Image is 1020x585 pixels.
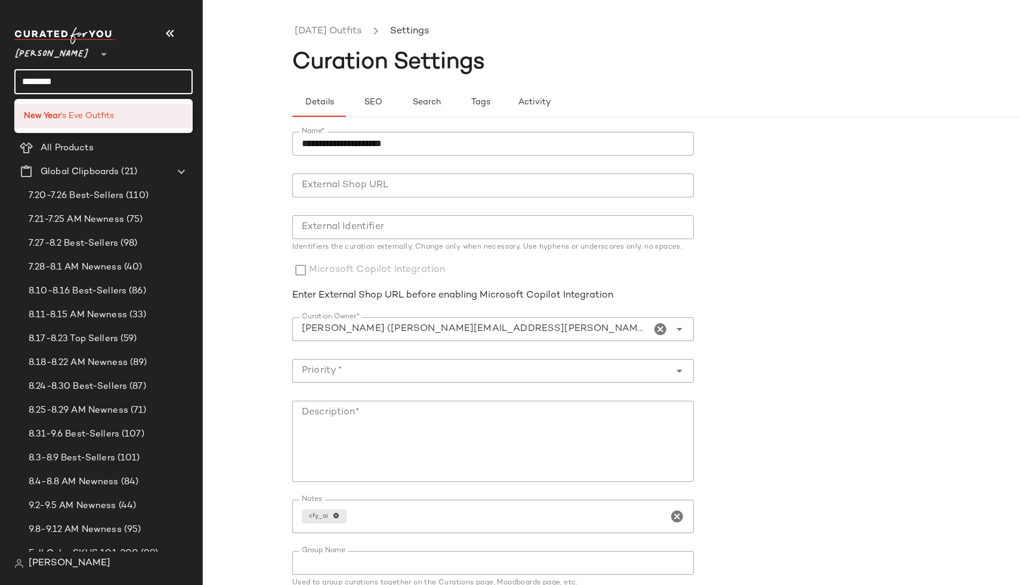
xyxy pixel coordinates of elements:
span: (84) [119,475,139,489]
span: (107) [119,428,144,441]
span: 7.28-8.1 AM Newness [29,261,122,274]
span: 8.25-8.29 AM Newness [29,404,128,417]
span: (110) [123,189,149,203]
span: 9.8-9.12 AM Newness [29,523,122,537]
a: [DATE] Outfits [295,24,361,39]
span: Curation Settings [292,51,485,75]
span: (71) [128,404,147,417]
span: 8.4-8.8 AM Newness [29,475,119,489]
div: Identifiers the curation externally. Change only when necessary. Use hyphens or underscores only,... [292,244,694,251]
span: (89) [128,356,147,370]
span: (59) [118,332,137,346]
span: 's Eve Outfits [61,110,114,122]
span: Global Clipboards [41,165,119,179]
span: [PERSON_NAME] [29,556,110,571]
span: (21) [119,165,137,179]
span: (87) [127,380,146,394]
span: Tags [470,98,490,107]
span: 8.3-8.9 Best-Sellers [29,451,115,465]
span: (40) [122,261,143,274]
span: 8.10-8.16 Best-Sellers [29,284,126,298]
span: Activity [517,98,550,107]
span: 7.20-7.26 Best-Sellers [29,189,123,203]
span: (44) [116,499,137,513]
i: Clear Notes [670,509,684,524]
span: cfy_ai [309,512,333,521]
span: (99) [138,547,158,561]
b: New Year [24,110,61,122]
span: 7.21-7.25 AM Newness [29,213,124,227]
span: Search [412,98,441,107]
span: (101) [115,451,140,465]
span: Fall Color SKUS 101-200 [29,547,138,561]
i: Open [672,364,687,378]
span: SEO [363,98,382,107]
span: (98) [118,237,138,250]
span: All Products [41,141,94,155]
span: 9.2-9.5 AM Newness [29,499,116,513]
span: 8.31-9.6 Best-Sellers [29,428,119,441]
i: Clear Curation Owner* [653,322,667,336]
img: svg%3e [14,559,24,568]
span: (33) [127,308,147,322]
span: 8.24-8.30 Best-Sellers [29,380,127,394]
img: cfy_white_logo.C9jOOHJF.svg [14,27,116,44]
span: (75) [124,213,143,227]
span: 8.17-8.23 Top Sellers [29,332,118,346]
span: 7.27-8.2 Best-Sellers [29,237,118,250]
li: Settings [388,24,431,39]
i: Open [672,322,687,336]
span: (86) [126,284,146,298]
span: (95) [122,523,141,537]
div: Enter External Shop URL before enabling Microsoft Copilot Integration [292,289,694,303]
span: 8.11-8.15 AM Newness [29,308,127,322]
span: Details [304,98,333,107]
span: 8.18-8.22 AM Newness [29,356,128,370]
span: [PERSON_NAME] [14,41,89,62]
